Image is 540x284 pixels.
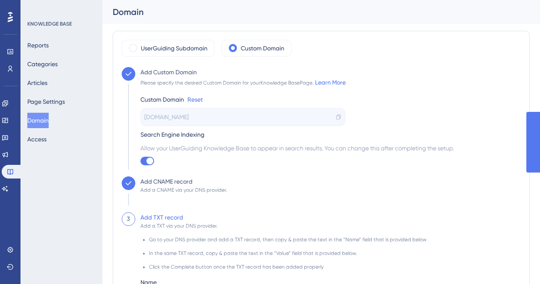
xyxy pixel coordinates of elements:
button: Domain [27,113,49,128]
button: Access [27,132,47,147]
span: Allow your UserGuiding Knowledge Base to appear in search results. You can change this after comp... [140,143,454,153]
iframe: UserGuiding AI Assistant Launcher [504,250,530,276]
button: Categories [27,56,58,72]
div: 3 [127,214,130,224]
li: Go to your DNS provider and add a TXT record, then copy & paste the text in the “Name” field that... [149,236,426,250]
button: Articles [27,75,47,91]
span: [DOMAIN_NAME] [144,112,189,122]
label: UserGuiding Subdomain [141,43,207,53]
label: Custom Domain [241,43,284,53]
div: Add Custom Domain [140,67,197,77]
button: Page Settings [27,94,65,109]
div: Add a TXT via your DNS provider. [140,223,218,229]
li: Click the Complete button once the TXT record has been added properly [149,264,426,270]
div: Search Engine Indexing [140,129,454,140]
button: Reports [27,38,49,53]
div: Add a CNAME via your DNS provider. [140,187,227,193]
div: Please specify the desired Custom Domain for your Knowledge Base Page. [140,77,346,88]
li: In the same TXT record, copy & paste the text in the “Value” field that is provided below. [149,250,426,264]
div: Add TXT record [140,212,183,223]
div: Domain [113,6,508,18]
div: Custom Domain [140,94,184,105]
a: Reset [187,94,203,105]
div: Add CNAME record [140,176,193,187]
a: Learn More [315,79,346,86]
div: KNOWLEDGE BASE [27,20,72,27]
